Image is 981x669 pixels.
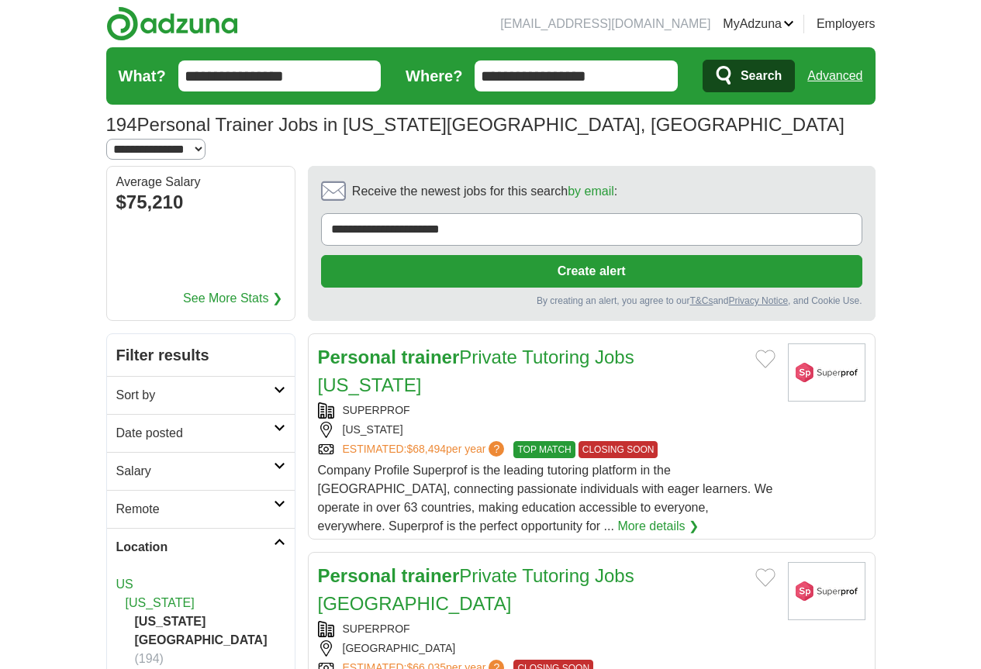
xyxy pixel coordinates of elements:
[119,64,166,88] label: What?
[741,60,782,91] span: Search
[817,15,876,33] a: Employers
[489,441,504,457] span: ?
[116,176,285,188] div: Average Salary
[106,6,238,41] img: Adzuna logo
[617,517,699,536] a: More details ❯
[402,565,460,586] strong: trainer
[318,565,634,614] a: Personal trainerPrivate Tutoring Jobs [GEOGRAPHIC_DATA]
[321,294,862,308] div: By creating an alert, you agree to our and , and Cookie Use.
[728,295,788,306] a: Privacy Notice
[318,347,396,367] strong: Personal
[116,386,274,405] h2: Sort by
[343,404,410,416] a: SUPERPROF
[406,443,446,455] span: $68,494
[343,622,410,635] a: SUPERPROF
[406,64,462,88] label: Where?
[183,289,282,308] a: See More Stats ❯
[135,652,164,665] span: (194)
[402,347,460,367] strong: trainer
[689,295,713,306] a: T&Cs
[318,422,775,438] div: [US_STATE]
[343,441,508,458] a: ESTIMATED:$68,494per year?
[107,452,295,490] a: Salary
[807,60,862,91] a: Advanced
[723,15,794,33] a: MyAdzuna
[500,15,710,33] li: [EMAIL_ADDRESS][DOMAIN_NAME]
[788,562,865,620] img: Superprof logo
[106,114,845,135] h1: Personal Trainer Jobs in [US_STATE][GEOGRAPHIC_DATA], [GEOGRAPHIC_DATA]
[703,60,795,92] button: Search
[107,414,295,452] a: Date posted
[106,111,137,139] span: 194
[318,640,775,657] div: [GEOGRAPHIC_DATA]
[318,347,634,395] a: Personal trainerPrivate Tutoring Jobs [US_STATE]
[755,350,775,368] button: Add to favorite jobs
[107,528,295,566] a: Location
[318,464,773,533] span: Company Profile Superprof is the leading tutoring platform in the [GEOGRAPHIC_DATA], connecting p...
[788,343,865,402] img: Superprof logo
[321,255,862,288] button: Create alert
[352,182,617,201] span: Receive the newest jobs for this search :
[116,500,274,519] h2: Remote
[116,424,274,443] h2: Date posted
[513,441,575,458] span: TOP MATCH
[107,334,295,376] h2: Filter results
[107,490,295,528] a: Remote
[135,615,268,647] strong: [US_STATE][GEOGRAPHIC_DATA]
[107,376,295,414] a: Sort by
[116,188,285,216] div: $75,210
[116,578,133,591] a: US
[755,568,775,587] button: Add to favorite jobs
[568,184,614,198] a: by email
[116,538,274,557] h2: Location
[318,565,396,586] strong: Personal
[579,441,658,458] span: CLOSING SOON
[116,462,274,481] h2: Salary
[126,596,195,609] a: [US_STATE]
